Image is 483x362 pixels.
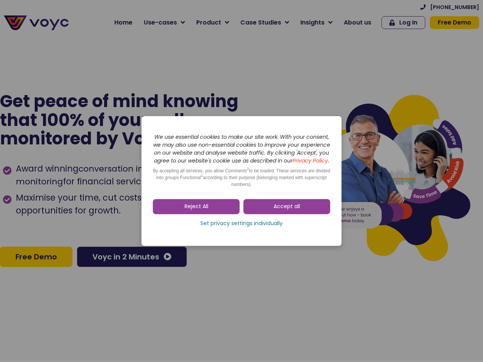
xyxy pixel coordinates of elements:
[200,220,283,227] span: Set privacy settings individually
[247,167,249,171] sup: 2
[201,174,203,178] sup: 2
[292,157,328,164] a: Privacy Policy
[274,203,300,210] span: Accept all
[153,199,240,214] a: Reject All
[185,203,208,210] span: Reject All
[153,218,330,229] a: Set privacy settings individually
[153,133,330,164] i: We use essential cookies to make our site work. With your consent, we may also use non-essential ...
[153,168,330,187] span: By accepting all services, you allow Comments to be loaded. These services are divided into group...
[243,199,330,214] a: Accept all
